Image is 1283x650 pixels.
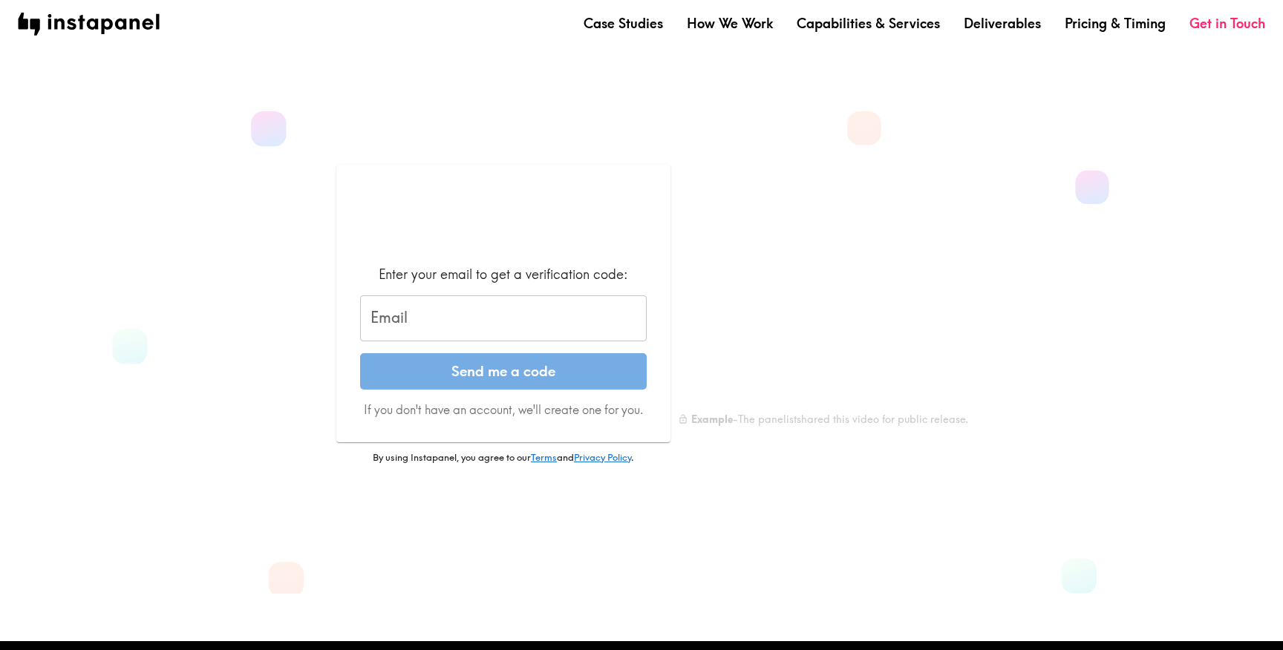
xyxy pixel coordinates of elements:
p: By using Instapanel, you agree to our and . [336,451,670,464]
img: instapanel [18,13,160,36]
a: Deliverables [964,14,1041,33]
a: How We Work [687,14,773,33]
a: Terms [531,451,557,463]
button: Send me a code [360,353,647,390]
a: Case Studies [584,14,663,33]
div: - The panelist shared this video for public release. [678,413,968,426]
p: If you don't have an account, we'll create one for you. [360,401,647,418]
a: Get in Touch [1189,14,1265,33]
a: Pricing & Timing [1065,14,1166,33]
b: Example [691,413,733,426]
div: Enter your email to get a verification code: [360,265,647,283]
a: Capabilities & Services [797,14,940,33]
a: Privacy Policy [574,451,631,463]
